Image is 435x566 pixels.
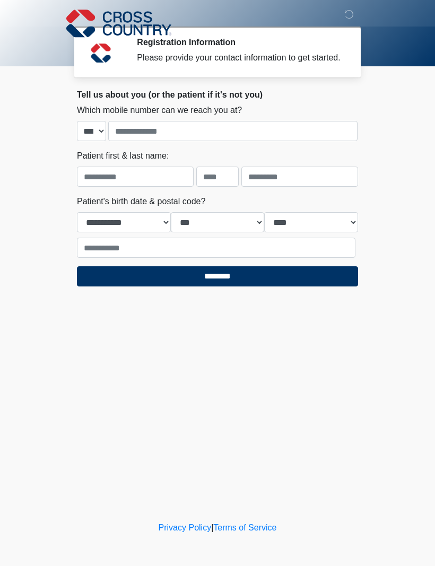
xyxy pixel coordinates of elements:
img: Cross Country Logo [66,8,171,39]
a: | [211,523,213,532]
a: Terms of Service [213,523,276,532]
label: Which mobile number can we reach you at? [77,104,242,117]
img: Agent Avatar [85,37,117,69]
label: Patient's birth date & postal code? [77,195,205,208]
a: Privacy Policy [159,523,212,532]
label: Patient first & last name: [77,150,169,162]
h2: Tell us about you (or the patient if it's not you) [77,90,358,100]
div: Please provide your contact information to get started. [137,51,342,64]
